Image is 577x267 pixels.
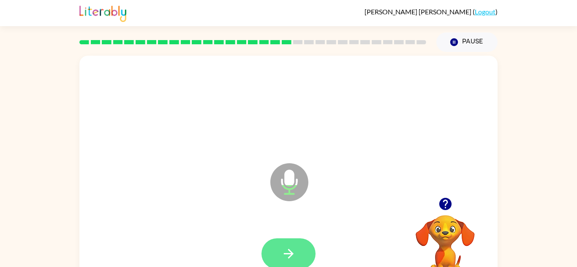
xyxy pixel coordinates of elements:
button: Pause [436,32,498,52]
img: Literably [79,3,126,22]
span: [PERSON_NAME] [PERSON_NAME] [365,8,473,16]
div: ( ) [365,8,498,16]
a: Logout [475,8,495,16]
